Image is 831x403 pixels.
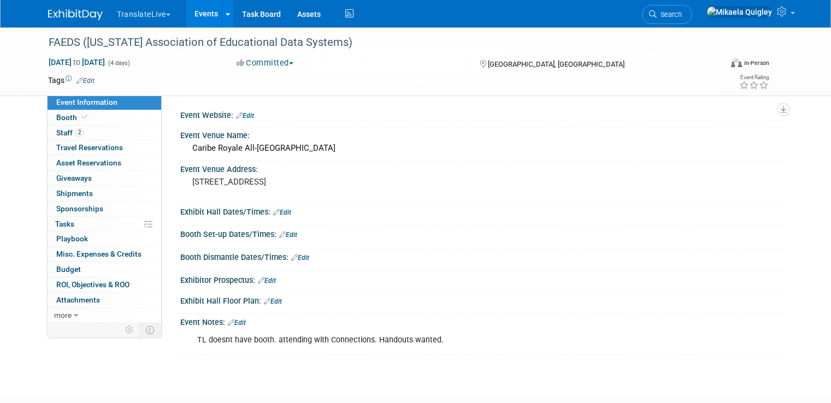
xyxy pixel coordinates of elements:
span: Staff [56,128,84,137]
a: Shipments [48,186,161,201]
div: Event Venue Address: [180,161,783,175]
span: ROI, Objectives & ROO [56,280,129,289]
i: Booth reservation complete [82,114,87,120]
a: Edit [279,231,297,239]
a: Booth [48,110,161,125]
a: Edit [264,298,282,305]
span: Giveaways [56,174,92,182]
span: Asset Reservations [56,158,121,167]
td: Personalize Event Tab Strip [120,323,139,337]
span: [GEOGRAPHIC_DATA], [GEOGRAPHIC_DATA] [488,60,624,68]
button: Committed [233,57,298,69]
a: Playbook [48,232,161,246]
a: Edit [258,277,276,285]
a: Event Information [48,95,161,110]
div: In-Person [744,59,769,67]
img: Format-Inperson.png [731,58,742,67]
span: Booth [56,113,90,122]
span: Budget [56,265,81,274]
div: Event Notes: [180,314,783,328]
span: 2 [75,128,84,137]
span: to [72,58,82,67]
div: TL doesnt have booth. attending with Connections. Handouts wanted. [190,329,666,351]
span: (4 days) [107,60,130,67]
div: Booth Dismantle Dates/Times: [180,249,783,263]
span: Sponsorships [56,204,103,213]
div: Exhibit Hall Dates/Times: [180,204,783,218]
span: [DATE] [DATE] [48,57,105,67]
span: Shipments [56,189,93,198]
a: Travel Reservations [48,140,161,155]
a: Asset Reservations [48,156,161,170]
td: Toggle Event Tabs [139,323,162,337]
img: Mikaela Quigley [706,6,773,18]
div: Event Format [663,57,769,73]
div: Exhibitor Prospectus: [180,272,783,286]
a: Edit [273,209,291,216]
a: Attachments [48,293,161,307]
span: Misc. Expenses & Credits [56,250,142,258]
a: Misc. Expenses & Credits [48,247,161,262]
img: ExhibitDay [48,9,103,20]
a: Edit [236,112,254,120]
a: ROI, Objectives & ROO [48,277,161,292]
span: Tasks [55,220,74,228]
div: FAEDS ([US_STATE] Association of Educational Data Systems) [45,33,708,52]
a: more [48,308,161,323]
span: more [54,311,72,319]
a: Edit [76,77,95,85]
a: Tasks [48,217,161,232]
span: Attachments [56,295,100,304]
a: Edit [291,254,309,262]
div: Caribe Royale All-[GEOGRAPHIC_DATA] [188,140,775,157]
a: Sponsorships [48,201,161,216]
span: Event Information [56,98,117,106]
div: Booth Set-up Dates/Times: [180,226,783,240]
a: Giveaways [48,171,161,186]
div: Event Rating [739,75,769,80]
span: Travel Reservations [56,143,123,152]
span: Playbook [56,234,88,243]
div: Exhibit Hall Floor Plan: [180,293,783,307]
a: Search [642,5,692,24]
td: Tags [48,75,95,86]
a: Budget [48,262,161,277]
a: Staff2 [48,126,161,140]
div: Event Website: [180,107,783,121]
pre: [STREET_ADDRESS] [192,177,420,187]
a: Edit [228,319,246,327]
span: Search [657,10,682,19]
div: Event Venue Name: [180,127,783,141]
